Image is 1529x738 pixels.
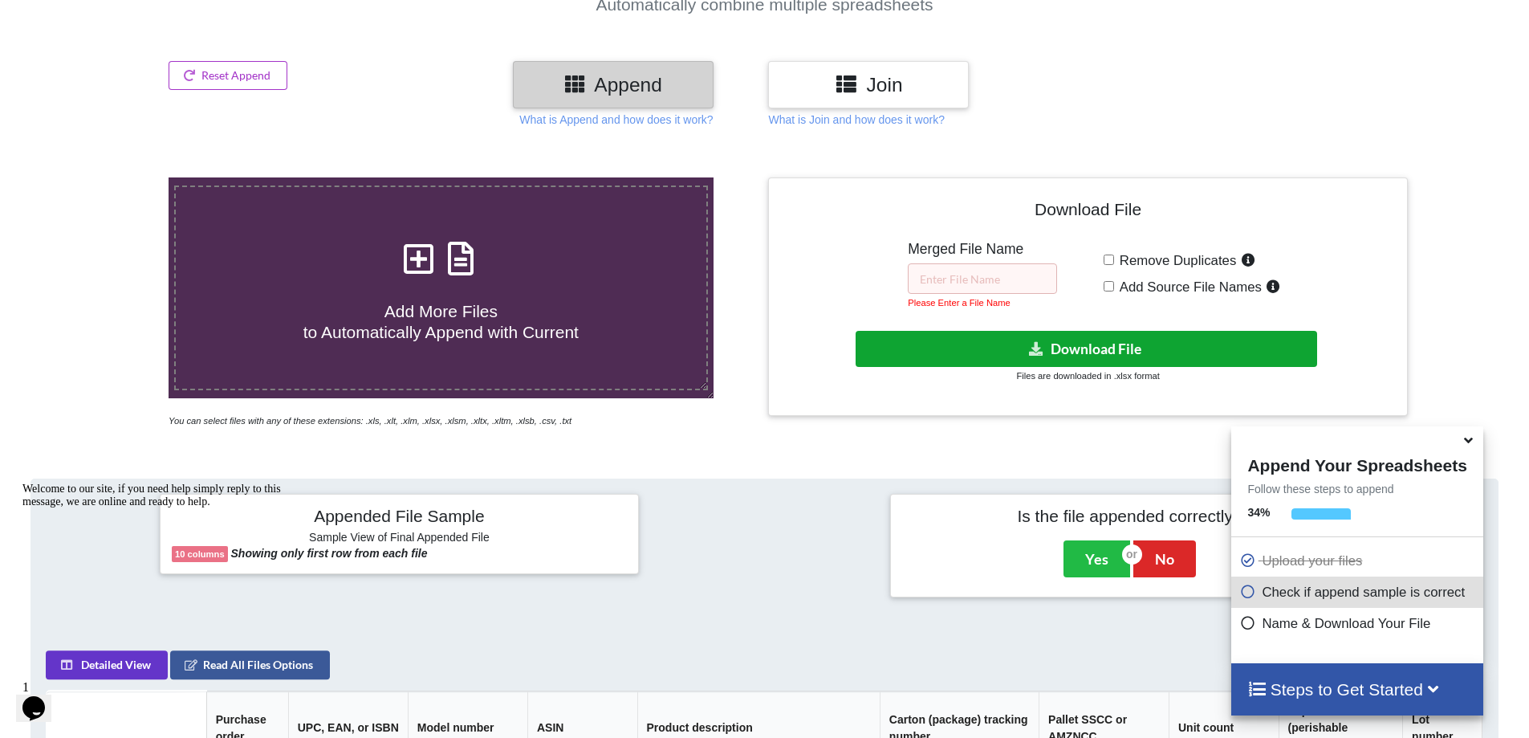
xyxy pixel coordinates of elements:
p: What is Append and how does it work? [519,112,713,128]
span: Remove Duplicates [1114,253,1237,268]
button: Reset Append [169,61,287,90]
b: Showing only first row from each file [231,547,428,560]
button: No [1133,540,1196,577]
h6: Sample View of Final Appended File [172,531,627,547]
p: Name & Download Your File [1239,614,1478,634]
h4: Appended File Sample [172,506,627,528]
input: Enter File Name [908,263,1057,294]
h3: Join [780,73,957,96]
h3: Append [525,73,701,96]
h4: Steps to Get Started [1247,679,1466,699]
p: Follow these steps to append [1231,481,1482,497]
p: Upload your files [1239,551,1478,571]
button: Download File [856,331,1317,367]
p: Check if append sample is correct [1239,582,1478,602]
iframe: chat widget [16,674,67,722]
iframe: chat widget [16,476,305,666]
small: Please Enter a File Name [908,298,1010,308]
h4: Is the file appended correctly? [902,506,1357,526]
span: Add More Files to Automatically Append with Current [303,302,579,340]
b: 34 % [1247,506,1270,519]
small: Files are downloaded in .xlsx format [1016,371,1159,381]
h4: Append Your Spreadsheets [1231,451,1482,475]
span: Welcome to our site, if you need help simply reply to this message, we are online and ready to help. [6,6,265,31]
h5: Merged File Name [908,241,1057,258]
span: Add Source File Names [1114,279,1262,295]
p: What is Join and how does it work? [768,112,944,128]
i: You can select files with any of these extensions: .xls, .xlt, .xlm, .xlsx, .xlsm, .xltx, .xltm, ... [169,416,571,426]
div: Welcome to our site, if you need help simply reply to this message, we are online and ready to help. [6,6,295,32]
h4: Download File [780,190,1395,235]
button: Yes [1063,540,1130,577]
